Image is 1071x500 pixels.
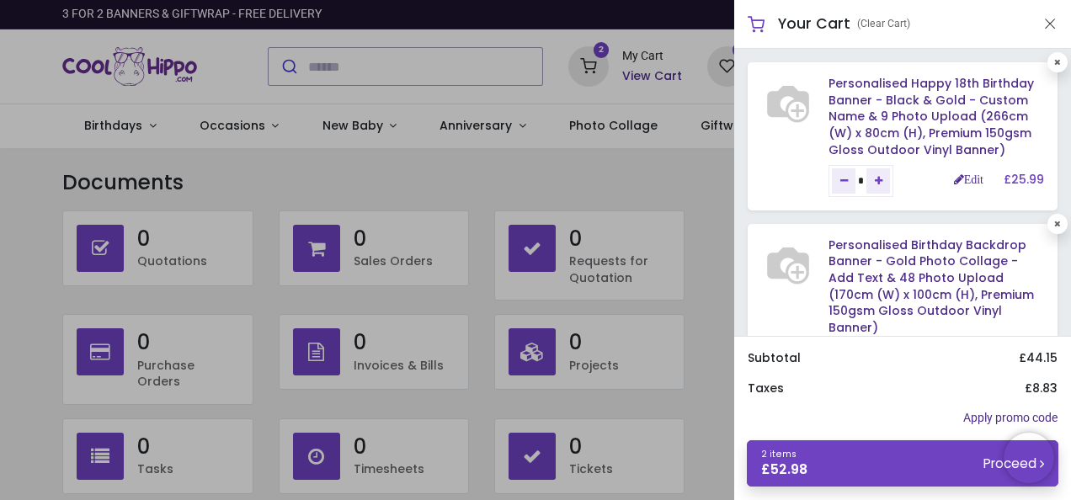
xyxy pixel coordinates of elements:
a: Personalised Happy 18th Birthday Banner - Black & Gold - Custom Name & 9 Photo Upload (266cm (W) ... [829,75,1034,157]
iframe: Brevo live chat [1004,433,1054,483]
span: 2 items [761,448,797,460]
span: 25.99 [1011,171,1044,188]
a: Edit [954,173,983,185]
a: (Clear Cart) [857,17,910,31]
span: 44.15 [1026,349,1058,366]
h6: Taxes [748,380,784,397]
h6: £ [1025,380,1058,397]
a: Personalised Birthday Backdrop Banner - Gold Photo Collage - Add Text & 48 Photo Upload (170cm (W... [829,237,1034,336]
a: 2 items £52.98 Proceed [747,440,1058,487]
a: Add one [866,168,890,194]
span: £ [761,460,807,479]
span: 8.83 [1032,380,1058,396]
h5: Your Cart [778,13,850,35]
h6: Subtotal [748,350,801,367]
span: 52.98 [770,460,807,478]
small: Proceed [983,455,1044,472]
h6: £ [1004,172,1044,189]
img: S70219 - [BN-01042-266W80H-BANNER_VY] Personalised Happy 18th Birthday Banner - Black & Gold - Cu... [761,76,815,130]
button: Close [1042,13,1058,35]
a: Remove one [832,168,855,194]
img: S70219 - [BN-02932-170W100H-BANNER_VY] Personalised Birthday Backdrop Banner - Gold Photo Collage... [761,237,815,291]
h6: £ [1019,350,1058,367]
a: Apply promo code [963,410,1058,427]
